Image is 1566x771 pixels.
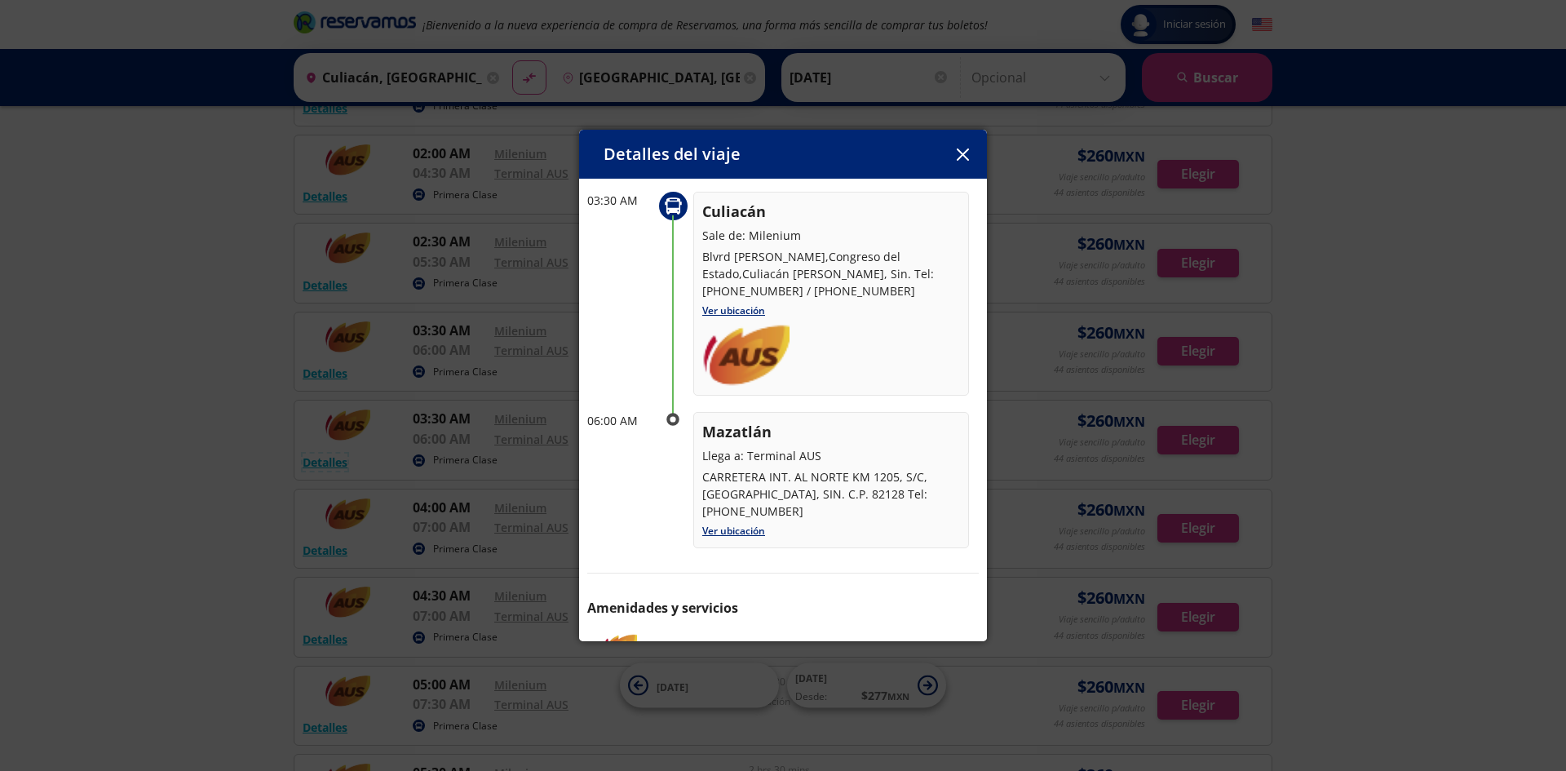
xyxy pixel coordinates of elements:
[587,412,652,429] p: 06:00 AM
[604,142,741,166] p: Detalles del viaje
[702,468,960,520] p: CARRETERA INT. AL NORTE KM 1205, S/C, [GEOGRAPHIC_DATA], SIN. C.P. 82128 Tel: [PHONE_NUMBER]
[702,324,790,387] img: uploads_2F1461010092459-6a1rqe8sszy2jv1r-51b9a6880aba5b3a6bd5bf365a0f4e27_2Faus-results.png
[702,524,765,538] a: Ver ubicación
[702,447,960,464] p: Llega a: Terminal AUS
[587,598,979,618] p: Amenidades y servicios
[702,201,960,223] p: Culiacán
[587,192,652,209] p: 03:30 AM
[702,248,960,299] p: Blvrd [PERSON_NAME],Congreso del Estado,Culiacán [PERSON_NAME], Sin. Tel: [PHONE_NUMBER] / [PHONE...
[702,421,960,443] p: Mazatlán
[702,304,765,317] a: Ver ubicación
[702,227,960,244] p: Sale de: Milenium
[587,634,652,658] img: AUS EXPRESSO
